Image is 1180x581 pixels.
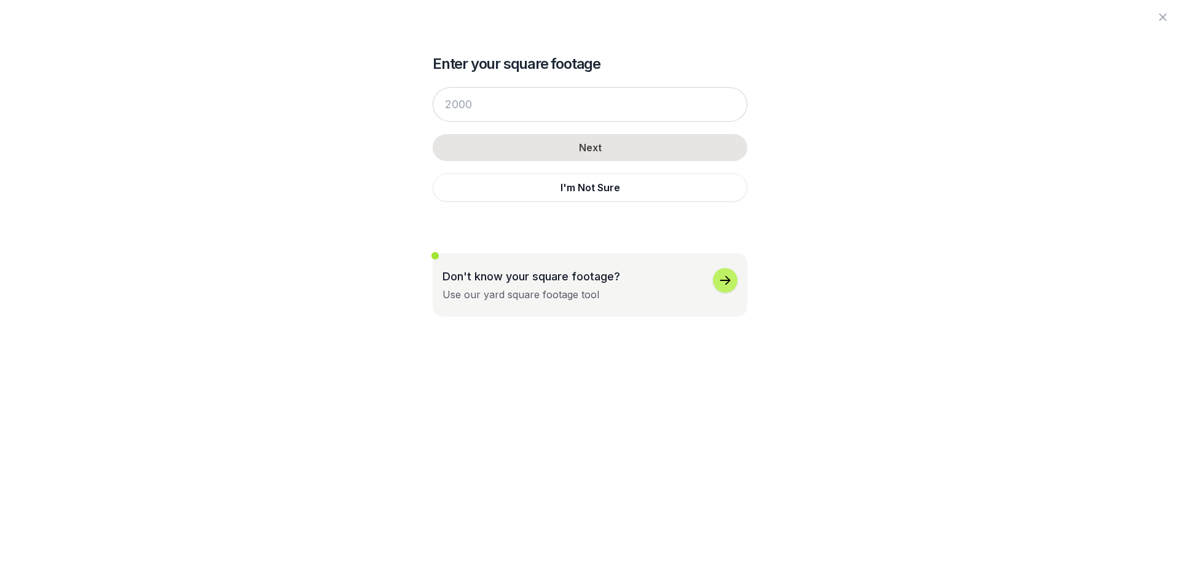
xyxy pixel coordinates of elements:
[433,253,747,317] button: Don't know your square footage?Use our yard square footage tool
[433,134,747,161] button: Next
[442,268,620,285] p: Don't know your square footage?
[433,54,747,74] h2: Enter your square footage
[442,287,599,302] div: Use our yard square footage tool
[433,87,747,122] input: 2000
[433,173,747,202] button: I'm Not Sure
